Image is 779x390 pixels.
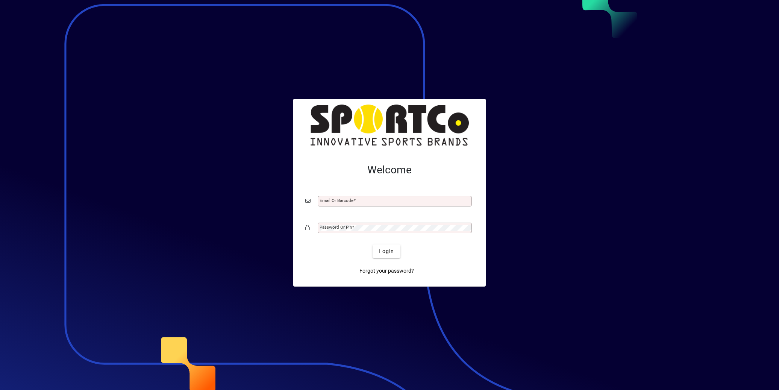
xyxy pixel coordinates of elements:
h2: Welcome [305,164,474,176]
a: Forgot your password? [356,264,417,278]
span: Forgot your password? [359,267,414,275]
span: Login [379,247,394,255]
mat-label: Email or Barcode [320,198,353,203]
mat-label: Password or Pin [320,225,352,230]
button: Login [373,244,400,258]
